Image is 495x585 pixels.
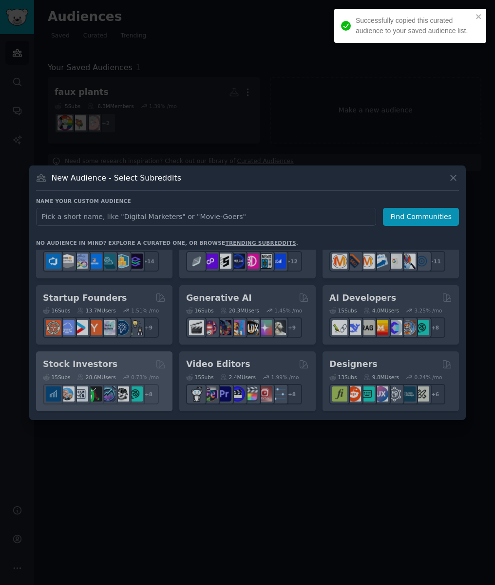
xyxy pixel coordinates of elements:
button: Find Communities [383,208,459,226]
input: Pick a short name, like "Digital Marketers" or "Movie-Goers" [36,208,376,226]
a: trending subreddits [225,240,296,246]
button: close [476,13,482,20]
h3: Name your custom audience [36,198,459,204]
div: No audience in mind? Explore a curated one, or browse . [36,239,298,246]
h3: New Audience - Select Subreddits [52,173,181,183]
div: Successfully copied this curated audience to your saved audience list. [356,16,473,36]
